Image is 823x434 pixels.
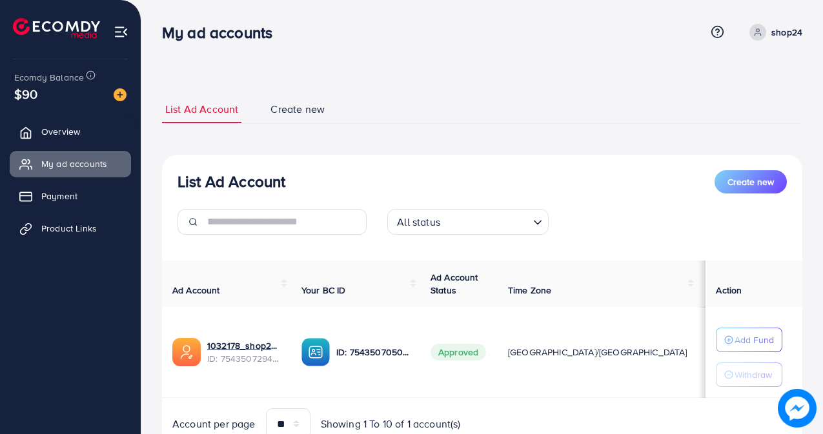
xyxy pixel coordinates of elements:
input: Search for option [444,210,528,232]
span: Payment [41,190,77,202]
span: Account per page [172,417,256,431]
span: $90 [14,84,37,103]
span: Create new [727,175,774,188]
span: Ad Account [172,284,220,297]
img: menu [114,25,128,39]
span: Action [716,284,742,297]
span: All status [394,213,443,232]
p: Withdraw [735,367,772,382]
span: Product Links [41,222,97,235]
span: Ecomdy Balance [14,71,84,84]
span: My ad accounts [41,157,107,170]
img: logo [13,18,100,38]
a: Overview [10,119,131,144]
div: <span class='underline'>1032178_shop24now_1756359704652</span></br>7543507294777589776 [207,339,281,366]
span: Overview [41,125,80,138]
img: image [778,389,817,428]
button: Add Fund [716,328,782,352]
span: Create new [270,102,325,117]
a: Product Links [10,215,131,241]
button: Withdraw [716,362,782,387]
img: ic-ads-acc.e4c84228.svg [172,338,201,366]
span: Your BC ID [301,284,346,297]
a: Payment [10,183,131,209]
span: [GEOGRAPHIC_DATA]/[GEOGRAPHIC_DATA] [508,346,687,359]
span: Approved [431,344,486,360]
div: Search for option [387,209,549,235]
button: Create new [715,170,787,193]
img: image [114,88,127,101]
span: Time Zone [508,284,551,297]
p: Add Fund [735,332,774,348]
p: shop24 [771,25,802,40]
h3: My ad accounts [162,23,283,42]
h3: List Ad Account [178,172,285,191]
span: Showing 1 To 10 of 1 account(s) [321,417,461,431]
p: ID: 7543507050098327553 [336,344,410,360]
span: Ad Account Status [431,271,478,297]
img: ic-ba-acc.ded83a64.svg [301,338,330,366]
a: shop24 [744,24,802,41]
a: My ad accounts [10,151,131,177]
span: ID: 7543507294777589776 [207,352,281,365]
a: 1032178_shop24now_1756359704652 [207,339,281,352]
span: List Ad Account [165,102,238,117]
